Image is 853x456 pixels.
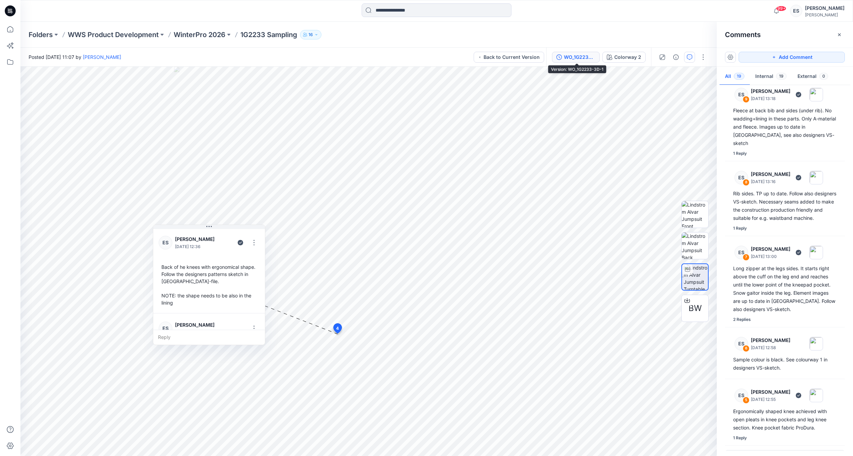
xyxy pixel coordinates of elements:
[751,87,790,95] p: [PERSON_NAME]
[751,95,790,102] p: [DATE] 13:18
[751,253,790,260] p: [DATE] 13:00
[733,264,837,313] div: Long zipper at the legs sides. It starts right above the cuff on the leg end and reaches until th...
[83,54,121,60] a: [PERSON_NAME]
[564,53,595,61] div: WO_1G2233-3D-1
[819,73,828,80] span: 0
[725,31,761,39] h2: Comments
[751,245,790,253] p: [PERSON_NAME]
[734,88,748,101] div: ES
[751,170,790,178] p: [PERSON_NAME]
[153,330,265,345] div: Reply
[720,68,750,85] button: All
[743,96,749,103] div: 9
[689,302,702,314] span: BW
[739,52,845,63] button: Add Comment
[684,264,708,290] img: Lindstrom Alvar Jumpsuit Turntable
[734,171,748,184] div: ES
[175,329,220,336] p: [DATE] 14:31
[29,30,53,39] a: Folders
[734,73,744,80] span: 19
[733,435,747,441] div: 1 Reply
[614,53,641,61] div: Colorway 2
[159,261,259,309] div: Back of he knees with ergonomical shape. Follow the designers patterns sketch in [GEOGRAPHIC_DATA...
[240,30,297,39] p: 1G2233 Sampling
[776,73,787,80] span: 19
[751,396,790,403] p: [DATE] 12:55
[159,236,172,249] div: ES
[159,322,172,335] div: ES
[805,12,844,17] div: [PERSON_NAME]
[743,397,749,404] div: 5
[670,52,681,63] button: Details
[552,52,600,63] button: WO_1G2233-3D-1
[733,407,837,432] div: Ergonomically shaped knee achieved with open pleats in knee pockets and leg knee section. Knee po...
[751,344,790,351] p: [DATE] 12:58
[733,190,837,222] div: Rib sides. TP up to date. Follow also designers VS-sketch. Necessary seams added to make the cons...
[733,107,837,147] div: Fleece at back bib and sides (under rib). No wadding+lining in these parts. Only A-material and f...
[734,246,748,259] div: ES
[776,6,786,11] span: 99+
[743,345,749,352] div: 6
[743,254,749,261] div: 7
[751,336,790,344] p: [PERSON_NAME]
[734,389,748,402] div: ES
[805,4,844,12] div: [PERSON_NAME]
[300,30,321,39] button: 16
[602,52,646,63] button: Colorway 2
[474,52,544,63] button: Back to Current Version
[175,235,220,243] p: [PERSON_NAME]
[733,316,751,323] div: 2 Replies
[733,150,747,157] div: 1 Reply
[174,30,225,39] a: WinterPro 2026
[336,325,339,331] span: 4
[175,243,220,250] p: [DATE] 12:36
[682,232,708,259] img: Lindstrom Alvar Jumpsuit Back
[682,201,708,228] img: Lindstrom Alvar Jumpsuit Front
[751,388,790,396] p: [PERSON_NAME]
[750,68,792,85] button: Internal
[309,31,313,38] p: 16
[68,30,159,39] a: WWS Product Development
[734,337,748,351] div: ES
[733,356,837,372] div: Sample colour is black. See colourway 1 in designers VS-sketch.
[751,178,790,185] p: [DATE] 13:16
[733,225,747,232] div: 1 Reply
[790,5,802,17] div: ES
[175,321,220,329] p: [PERSON_NAME]
[29,53,121,61] span: Posted [DATE] 11:07 by
[743,179,749,186] div: 8
[792,68,834,85] button: External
